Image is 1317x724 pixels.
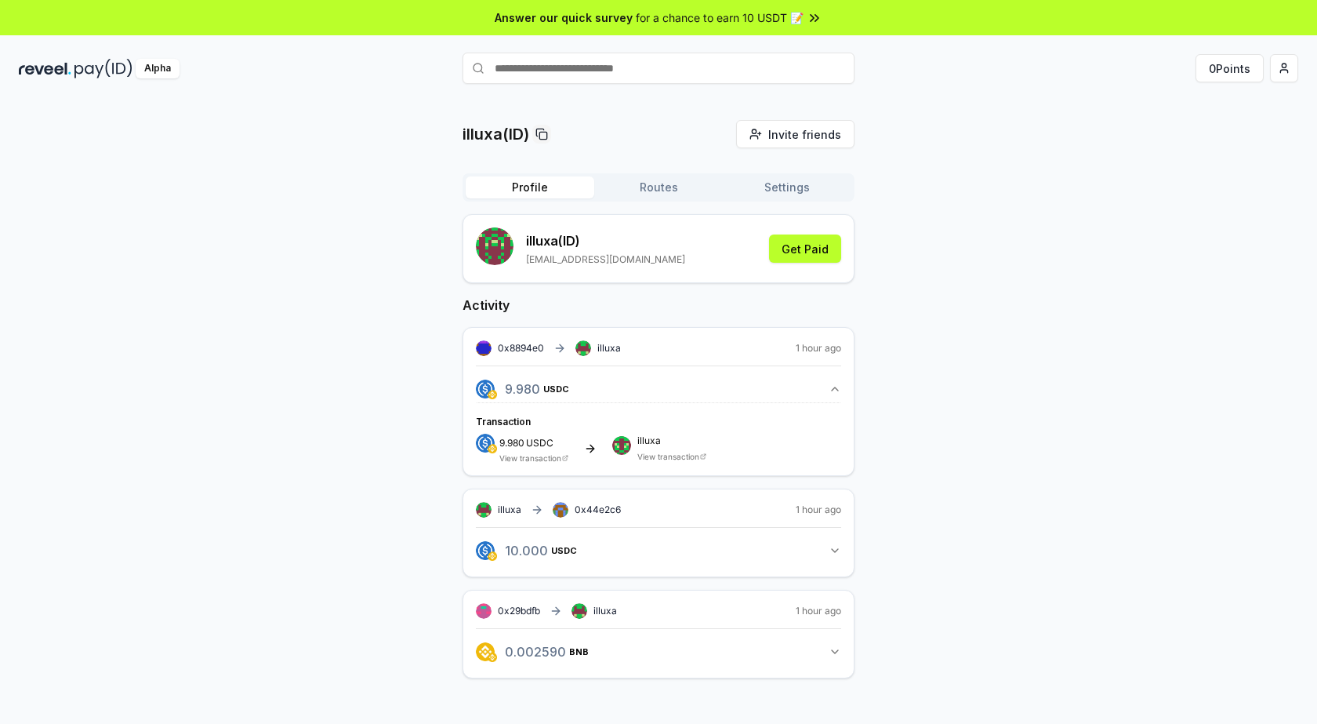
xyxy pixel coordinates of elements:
[526,231,685,250] p: illuxa (ID)
[637,436,706,446] span: illuxa
[768,126,841,143] span: Invite friends
[476,642,495,661] img: logo.png
[498,605,540,617] span: 0x29bdfb
[594,176,723,198] button: Routes
[526,253,685,266] p: [EMAIL_ADDRESS][DOMAIN_NAME]
[476,416,531,427] span: Transaction
[551,546,577,555] span: USDC
[498,504,521,516] span: illuxa
[488,653,497,662] img: logo.png
[476,541,495,560] img: logo.png
[488,390,497,399] img: logo.png
[463,296,854,315] h2: Activity
[495,9,633,26] span: Answer our quick survey
[19,59,71,78] img: reveel_dark
[796,605,841,617] span: 1 hour ago
[796,504,841,516] span: 1 hour ago
[593,605,617,617] span: illuxa
[499,437,524,449] span: 9.980
[476,402,841,463] div: 9.980USDC
[1195,54,1264,82] button: 0Points
[736,120,854,148] button: Invite friends
[499,453,561,463] a: View transaction
[463,123,529,145] p: illuxa(ID)
[796,342,841,355] span: 1 hour ago
[136,59,180,78] div: Alpha
[575,504,621,515] span: 0x44e2c6
[476,380,495,398] img: logo.png
[476,537,841,564] button: 10.000USDC
[597,342,621,355] span: illuxa
[526,438,553,448] span: USDC
[488,444,497,453] img: logo.png
[769,235,841,263] button: Get Paid
[466,176,594,198] button: Profile
[488,551,497,561] img: logo.png
[476,376,841,402] button: 9.980USDC
[637,452,699,461] a: View transaction
[476,639,841,665] button: 0.002590BNB
[498,342,544,354] span: 0x8894e0
[476,434,495,453] img: logo.png
[723,176,851,198] button: Settings
[636,9,804,26] span: for a chance to earn 10 USDT 📝
[74,59,132,78] img: pay_id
